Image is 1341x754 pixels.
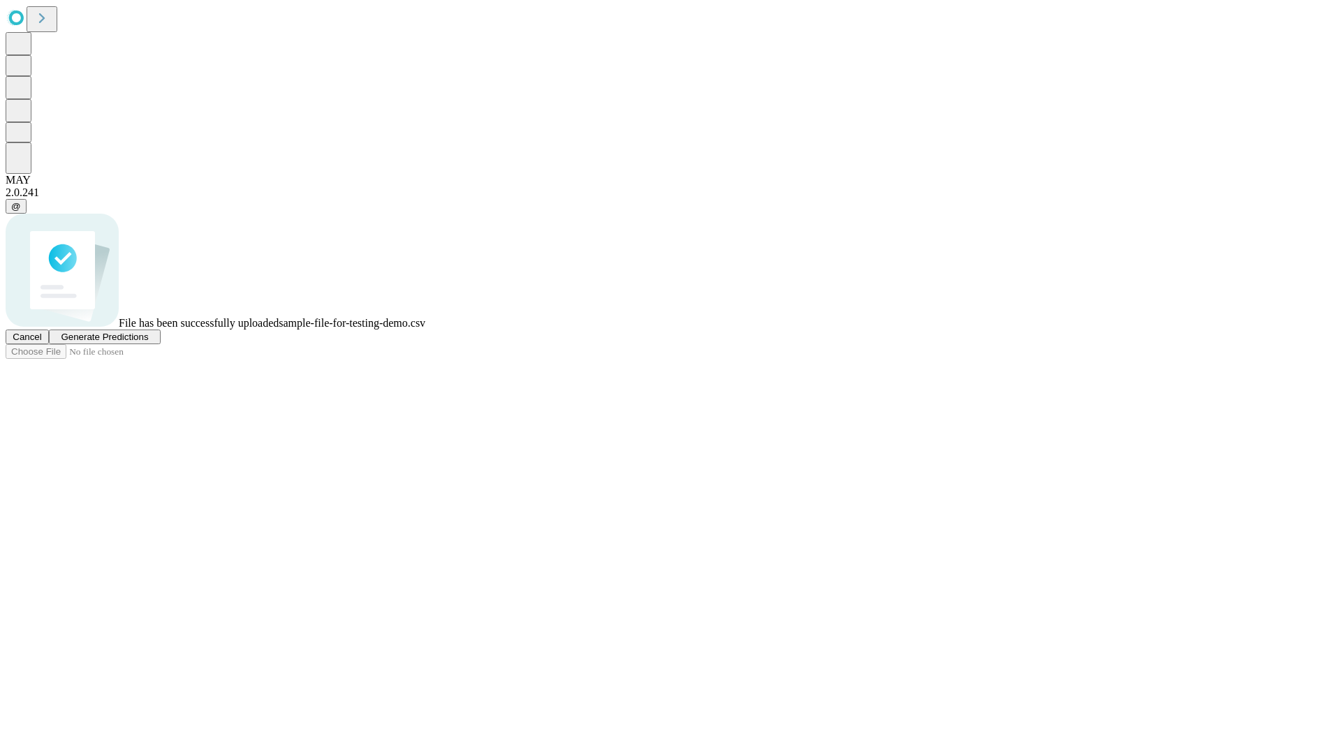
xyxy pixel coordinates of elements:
span: sample-file-for-testing-demo.csv [279,317,425,329]
span: Cancel [13,332,42,342]
button: Generate Predictions [49,330,161,344]
button: @ [6,199,27,214]
button: Cancel [6,330,49,344]
span: Generate Predictions [61,332,148,342]
span: @ [11,201,21,212]
div: 2.0.241 [6,186,1335,199]
span: File has been successfully uploaded [119,317,279,329]
div: MAY [6,174,1335,186]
